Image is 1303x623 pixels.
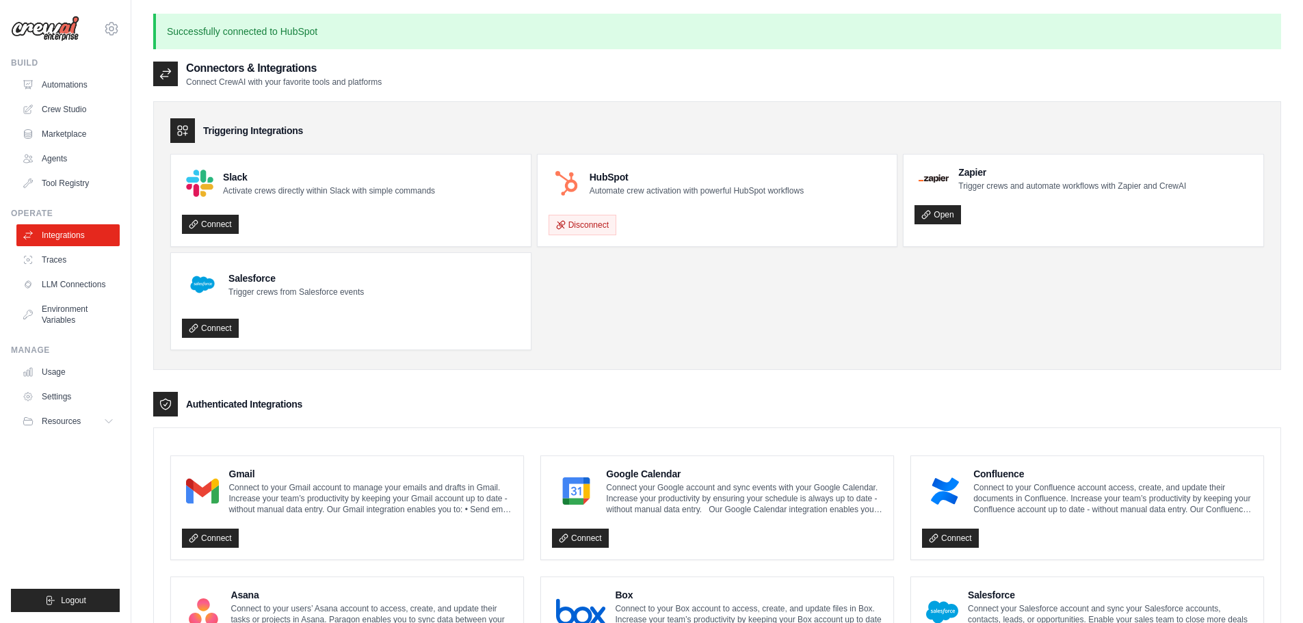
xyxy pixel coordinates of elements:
h3: Authenticated Integrations [186,397,302,411]
div: Operate [11,208,120,219]
button: Resources [16,410,120,432]
a: LLM Connections [16,274,120,295]
h4: Asana [231,588,512,602]
h3: Triggering Integrations [203,124,303,137]
p: Trigger crews from Salesforce events [228,287,364,297]
img: Google Calendar Logo [556,477,596,505]
span: Logout [61,595,86,606]
p: Connect to your Confluence account access, create, and update their documents in Confluence. Incr... [973,482,1252,515]
h2: Connectors & Integrations [186,60,382,77]
a: Connect [182,529,239,548]
a: Connect [922,529,979,548]
span: Resources [42,416,81,427]
div: Manage [11,345,120,356]
h4: HubSpot [590,170,804,184]
a: Traces [16,249,120,271]
p: Activate crews directly within Slack with simple commands [223,185,435,196]
img: Slack Logo [186,170,213,197]
a: Connect [552,529,609,548]
p: Successfully connected to HubSpot [153,14,1281,49]
img: HubSpot Logo [553,170,580,197]
h4: Zapier [958,165,1186,179]
button: Logout [11,589,120,612]
a: Settings [16,386,120,408]
a: Connect [182,215,239,234]
p: Connect your Google account and sync events with your Google Calendar. Increase your productivity... [606,482,882,515]
div: Build [11,57,120,68]
img: Confluence Logo [926,477,964,505]
button: Disconnect [549,215,616,235]
h4: Salesforce [228,271,364,285]
a: Usage [16,361,120,383]
img: Logo [11,16,79,42]
p: Connect CrewAI with your favorite tools and platforms [186,77,382,88]
h4: Slack [223,170,435,184]
h4: Google Calendar [606,467,882,481]
a: Automations [16,74,120,96]
a: Crew Studio [16,98,120,120]
a: Marketplace [16,123,120,145]
p: Connect to your Gmail account to manage your emails and drafts in Gmail. Increase your team’s pro... [228,482,512,515]
a: Integrations [16,224,120,246]
img: Salesforce Logo [186,268,219,301]
p: Trigger crews and automate workflows with Zapier and CrewAI [958,181,1186,191]
img: Zapier Logo [919,174,949,183]
p: Automate crew activation with powerful HubSpot workflows [590,185,804,196]
h4: Confluence [973,467,1252,481]
a: Connect [182,319,239,338]
h4: Salesforce [968,588,1252,602]
a: Environment Variables [16,298,120,331]
a: Agents [16,148,120,170]
a: Open [914,205,960,224]
h4: Box [615,588,882,602]
a: Tool Registry [16,172,120,194]
img: Gmail Logo [186,477,219,505]
h4: Gmail [228,467,512,481]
